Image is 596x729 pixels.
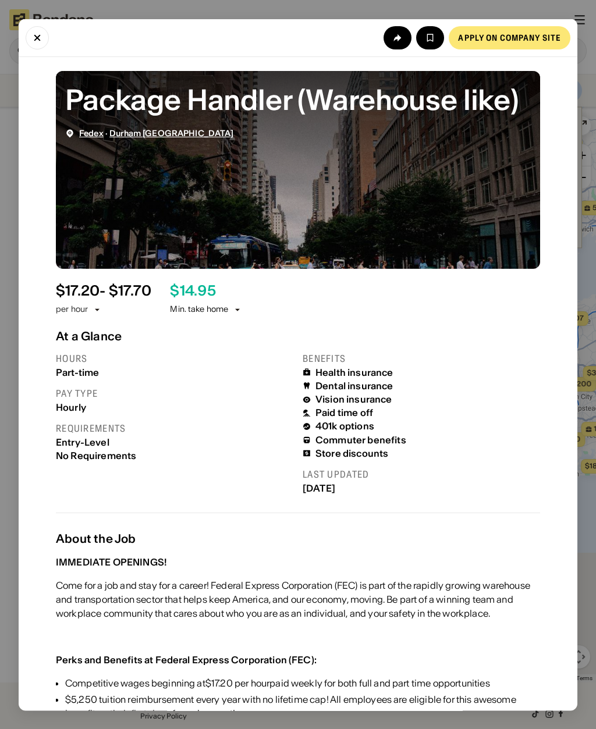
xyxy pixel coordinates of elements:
[56,556,166,567] div: IMMEDIATE OPENINGS!
[56,352,293,364] div: Hours
[303,482,540,493] div: [DATE]
[56,578,540,620] div: Come for a job and stay for a career! Federal Express Corporation (FEC) is part of the rapidly gr...
[65,692,540,720] div: $5,250 tuition reimbursement every year with no lifetime cap! All employees are eligible for this...
[303,352,540,364] div: Benefits
[170,282,215,299] div: $ 14.95
[56,450,293,461] div: No Requirements
[315,367,393,378] div: Health insurance
[315,447,388,458] div: Store discounts
[315,434,406,445] div: Commuter benefits
[315,380,393,391] div: Dental insurance
[65,675,540,689] div: Competitive wages beginning at paid weekly for both full and part time opportunities
[56,304,88,315] div: per hour
[56,329,540,343] div: At a Glance
[56,422,293,434] div: Requirements
[65,80,531,119] div: Package Handler (Warehouse like)
[315,407,373,418] div: Paid time off
[458,33,561,41] div: Apply on company site
[56,653,317,665] div: Perks and Benefits at Federal Express Corporation (FEC):
[56,367,293,378] div: Part-time
[170,304,242,315] div: Min. take home
[56,401,293,412] div: Hourly
[303,468,540,481] div: Last updated
[315,394,392,405] div: Vision insurance
[56,531,540,545] div: About the Job
[79,128,234,138] div: ·
[56,436,293,447] div: Entry-Level
[315,421,374,432] div: 401k options
[205,677,269,688] span: $17.20 per hour
[26,26,49,49] button: Close
[79,127,104,138] a: Fedex
[56,387,293,399] div: Pay type
[109,127,233,138] a: Durham [GEOGRAPHIC_DATA]
[56,282,151,299] div: $ 17.20 - $17.70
